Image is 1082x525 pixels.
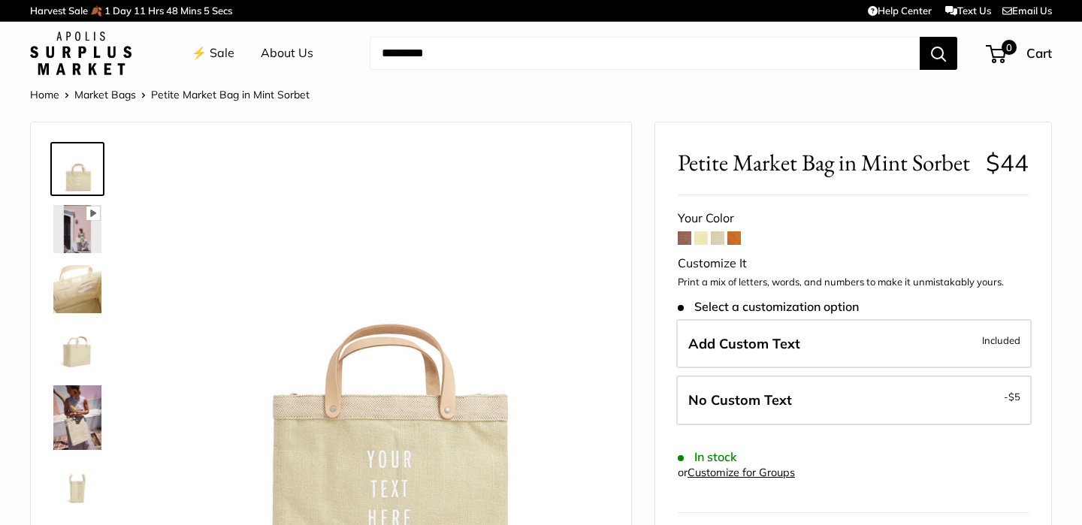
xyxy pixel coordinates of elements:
a: Market Bags [74,88,136,101]
img: Apolis: Surplus Market [30,32,131,75]
span: 0 [1002,40,1017,55]
img: Petite Market Bag in Mint Sorbet [53,325,101,373]
img: Petite Market Bag in Mint Sorbet [53,385,101,450]
a: Petite Market Bag in Mint Sorbet [50,262,104,316]
a: Email Us [1002,5,1052,17]
a: Petite Market Bag in Mint Sorbet [50,142,104,196]
span: Day [113,5,131,17]
span: Cart [1026,45,1052,61]
span: $44 [986,148,1029,177]
a: Home [30,88,59,101]
div: or [678,463,795,483]
a: Petite Market Bag in Mint Sorbet [50,322,104,376]
a: About Us [261,42,313,65]
span: Hrs [148,5,164,17]
span: 11 [134,5,146,17]
img: Petite Market Bag in Mint Sorbet [53,462,101,510]
a: Petite Market Bag in Mint Sorbet [50,202,104,256]
a: Petite Market Bag in Mint Sorbet [50,459,104,513]
span: 48 [166,5,178,17]
span: Select a customization option [678,300,859,314]
span: $5 [1008,391,1020,403]
a: Text Us [945,5,991,17]
button: Search [920,37,957,70]
p: Print a mix of letters, words, and numbers to make it unmistakably yours. [678,275,1029,290]
span: 1 [104,5,110,17]
a: Customize for Groups [688,466,795,479]
img: Petite Market Bag in Mint Sorbet [53,265,101,313]
span: Mins [180,5,201,17]
span: In stock [678,450,737,464]
img: Petite Market Bag in Mint Sorbet [53,205,101,253]
div: Your Color [678,207,1029,230]
nav: Breadcrumb [30,85,310,104]
span: Add Custom Text [688,335,800,352]
span: - [1004,388,1020,406]
img: Petite Market Bag in Mint Sorbet [53,145,101,193]
a: Help Center [868,5,932,17]
a: Petite Market Bag in Mint Sorbet [50,382,104,453]
label: Leave Blank [676,376,1032,425]
label: Add Custom Text [676,319,1032,369]
div: Customize It [678,252,1029,275]
span: Included [982,331,1020,349]
span: No Custom Text [688,391,792,409]
span: Secs [212,5,232,17]
span: Petite Market Bag in Mint Sorbet [678,149,975,177]
a: 0 Cart [987,41,1052,65]
a: ⚡️ Sale [192,42,234,65]
span: Petite Market Bag in Mint Sorbet [151,88,310,101]
input: Search... [370,37,920,70]
span: 5 [204,5,210,17]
